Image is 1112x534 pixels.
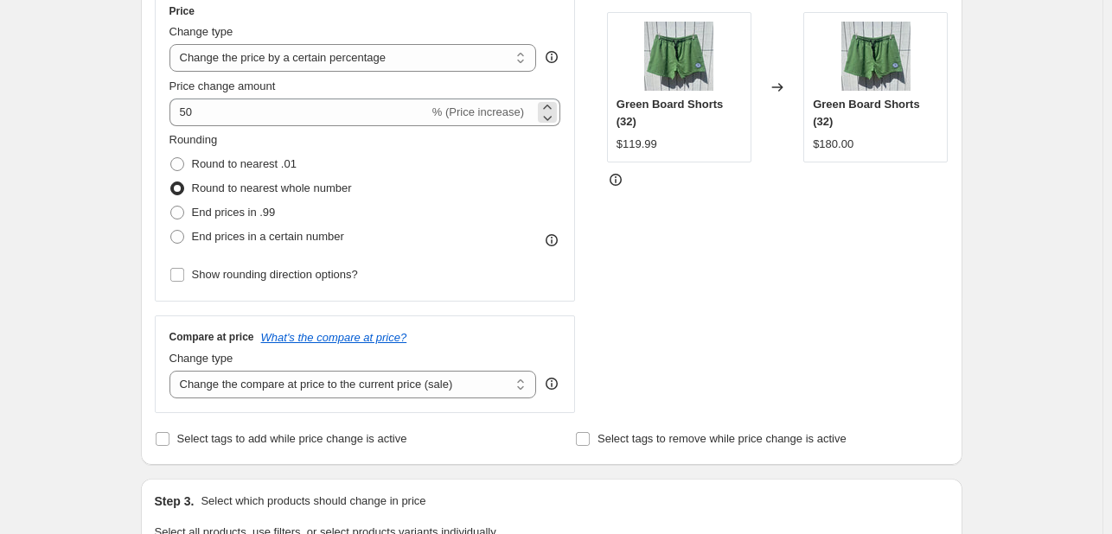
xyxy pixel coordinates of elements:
div: $119.99 [617,136,657,153]
span: Green Board Shorts (32) [617,98,724,128]
img: IMG_6851_80x.jpg [644,22,713,91]
span: Change type [169,352,233,365]
img: IMG_6851_80x.jpg [841,22,911,91]
span: Select tags to remove while price change is active [598,432,847,445]
h3: Compare at price [169,330,254,344]
span: Select tags to add while price change is active [177,432,407,445]
span: Show rounding direction options? [192,268,358,281]
h3: Price [169,4,195,18]
span: % (Price increase) [432,105,524,118]
span: Rounding [169,133,218,146]
span: Change type [169,25,233,38]
input: -15 [169,99,429,126]
span: End prices in a certain number [192,230,344,243]
span: Price change amount [169,79,276,92]
span: End prices in .99 [192,206,276,219]
h2: Step 3. [155,493,195,510]
div: $180.00 [813,136,853,153]
span: Green Board Shorts (32) [813,98,920,128]
button: What's the compare at price? [261,331,407,344]
span: Round to nearest whole number [192,181,352,194]
div: help [543,375,560,392]
span: Round to nearest .01 [192,157,297,170]
p: Select which products should change in price [201,493,425,510]
div: help [543,48,560,66]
